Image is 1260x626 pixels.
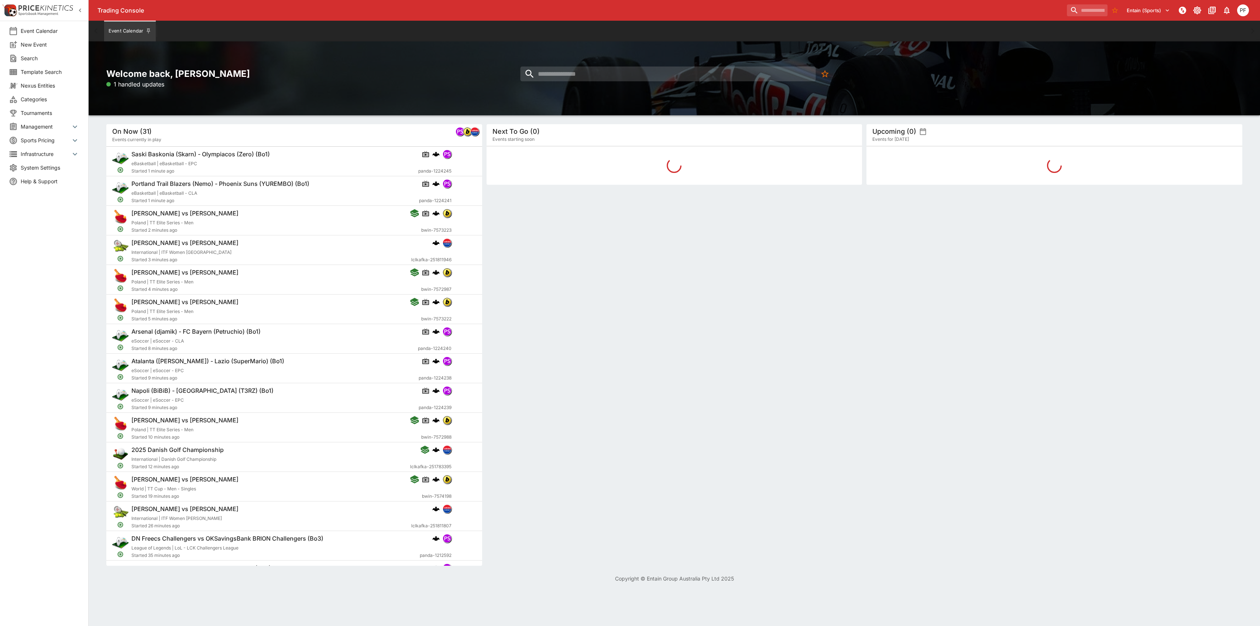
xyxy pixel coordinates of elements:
[112,327,128,343] img: esports.png
[443,209,451,217] img: bwin.png
[112,238,128,255] img: tennis.png
[131,397,184,403] span: eSoccer | eSoccer - EPC
[443,239,451,247] img: lclkafka.png
[112,150,128,166] img: esports.png
[117,433,124,439] svg: Open
[443,475,452,484] div: bwin
[131,161,197,166] span: eBasketball | eBasketball - EPC
[443,298,451,306] img: bwin.png
[112,386,128,402] img: esports.png
[131,387,274,395] h6: Napoli (BiBiB) - [GEOGRAPHIC_DATA] (T3RZ) (Bo1)
[131,309,193,314] span: Poland | TT Elite Series - Men
[443,238,452,247] div: lclkafka
[419,197,452,204] span: panda-1224241
[432,476,440,483] div: cerberus
[432,505,440,513] img: logo-cerberus.svg
[421,315,452,323] span: bwin-7573222
[443,446,451,454] img: lclkafka.png
[432,505,440,513] div: cerberus
[18,5,73,11] img: PriceKinetics
[432,298,440,306] div: cerberus
[131,298,238,306] h6: [PERSON_NAME] vs [PERSON_NAME]
[443,327,452,336] div: pandascore
[1235,2,1251,18] button: Peter Fairgrieve
[106,68,482,79] h2: Welcome back, [PERSON_NAME]
[432,239,440,246] img: logo-cerberus.svg
[418,167,452,175] span: panda-1224245
[117,255,124,262] svg: Open
[131,446,224,454] h6: 2025 Danish Golf Championship
[131,456,216,462] span: International | Danish Golf Championship
[131,476,238,483] h6: [PERSON_NAME] vs [PERSON_NAME]
[112,268,128,284] img: table_tennis.png
[112,136,161,143] span: Events currently in play
[443,534,451,542] img: pandascore.png
[131,328,261,336] h6: Arsenal (djamik) - FC Bayern (Petruchio) (Bo1)
[421,286,452,293] span: bwin-7572987
[1109,4,1121,16] button: No Bookmarks
[21,27,79,35] span: Event Calendar
[21,177,79,185] span: Help & Support
[443,209,452,218] div: bwin
[432,476,440,483] img: logo-cerberus.svg
[919,128,927,135] button: settings
[106,80,164,89] p: 1 handled updates
[432,387,440,394] div: cerberus
[432,298,440,306] img: logo-cerberus.svg
[112,445,128,462] img: golf.png
[443,387,451,395] img: pandascore.png
[1220,4,1233,17] button: Notifications
[432,564,440,572] div: cerberus
[131,197,419,204] span: Started 1 minute ago
[432,150,440,158] img: logo-cerberus.svg
[112,564,128,580] img: esports.png
[21,123,71,130] span: Management
[112,127,152,136] h5: On Now (31)
[443,357,451,365] img: pandascore.png
[1237,4,1249,16] div: Peter Fairgrieve
[117,551,124,558] svg: Open
[131,493,422,500] span: Started 19 minutes ago
[411,522,452,530] span: lclkafka-251811807
[117,167,124,173] svg: Open
[443,268,452,277] div: bwin
[432,239,440,246] div: cerberus
[443,179,452,188] div: pandascore
[443,564,451,572] img: pandascore.png
[117,521,124,528] svg: Open
[432,446,440,453] div: cerberus
[112,179,128,195] img: esports.png
[117,462,124,469] svg: Open
[97,7,1064,14] div: Trading Console
[131,535,323,542] h6: DN Freecs Challengers vs OKSavingsBank BRION Challengers (Bo3)
[432,446,440,453] img: logo-cerberus.svg
[21,109,79,117] span: Tournaments
[131,516,222,521] span: International | ITF Women [PERSON_NAME]
[443,504,452,513] div: lclkafka
[443,150,451,158] img: pandascore.png
[443,268,451,276] img: bwin.png
[89,575,1260,582] p: Copyright © Entain Group Australia Pty Ltd 2025
[492,136,535,143] span: Events starting soon
[443,327,451,336] img: pandascore.png
[131,249,231,255] span: International | ITF Women [GEOGRAPHIC_DATA]
[520,67,816,81] input: search
[432,328,440,335] div: cerberus
[117,314,124,321] svg: Open
[432,357,440,365] img: logo-cerberus.svg
[21,164,79,171] span: System Settings
[422,493,452,500] span: bwin-7574198
[131,427,193,432] span: Poland | TT Elite Series - Men
[117,226,124,232] svg: Open
[104,21,156,41] button: Event Calendar
[18,12,58,16] img: Sportsbook Management
[443,445,452,454] div: lclkafka
[432,210,440,217] img: logo-cerberus.svg
[418,345,452,352] span: panda-1224240
[817,67,832,81] button: No Bookmarks
[432,416,440,424] img: logo-cerberus.svg
[463,127,472,136] div: bwin
[443,564,452,572] div: pandascore
[21,136,71,144] span: Sports Pricing
[421,433,452,441] span: bwin-7572988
